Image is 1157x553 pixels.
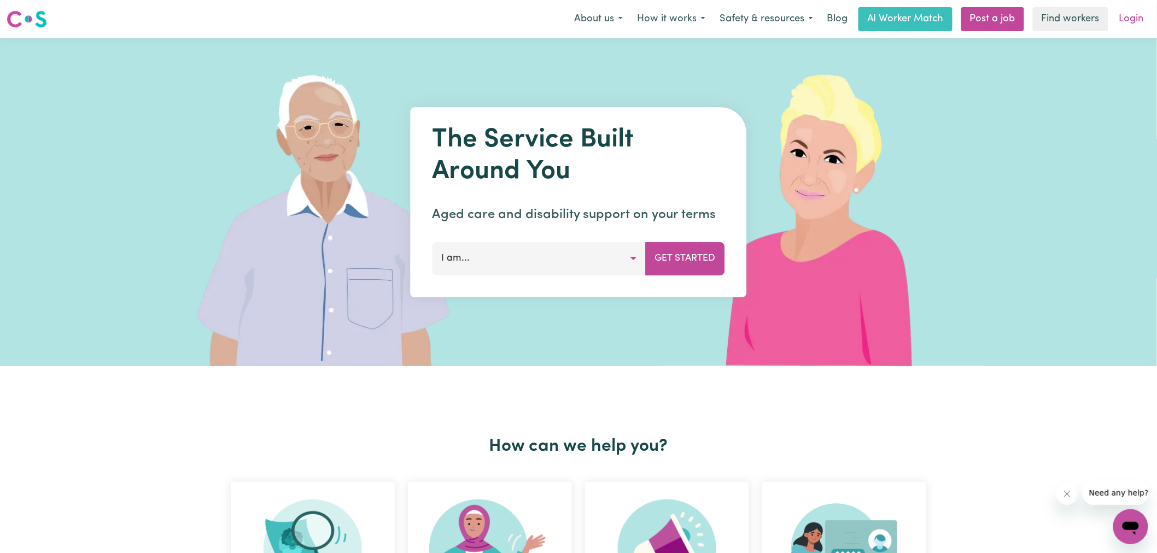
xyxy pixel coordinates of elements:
p: Aged care and disability support on your terms [433,205,725,225]
a: Careseekers logo [7,7,47,32]
button: Get Started [646,242,725,275]
h2: How can we help you? [224,436,933,457]
iframe: Close message [1056,483,1078,505]
button: How it works [630,8,712,31]
a: Blog [820,7,854,31]
button: About us [567,8,630,31]
iframe: Message from company [1083,481,1148,505]
button: I am... [433,242,646,275]
a: Find workers [1033,7,1108,31]
img: Careseekers logo [7,9,47,29]
h1: The Service Built Around You [433,125,725,187]
iframe: Button to launch messaging window [1113,509,1148,544]
a: Login [1113,7,1150,31]
span: Need any help? [7,8,66,16]
button: Safety & resources [712,8,820,31]
a: Post a job [961,7,1024,31]
a: AI Worker Match [858,7,953,31]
